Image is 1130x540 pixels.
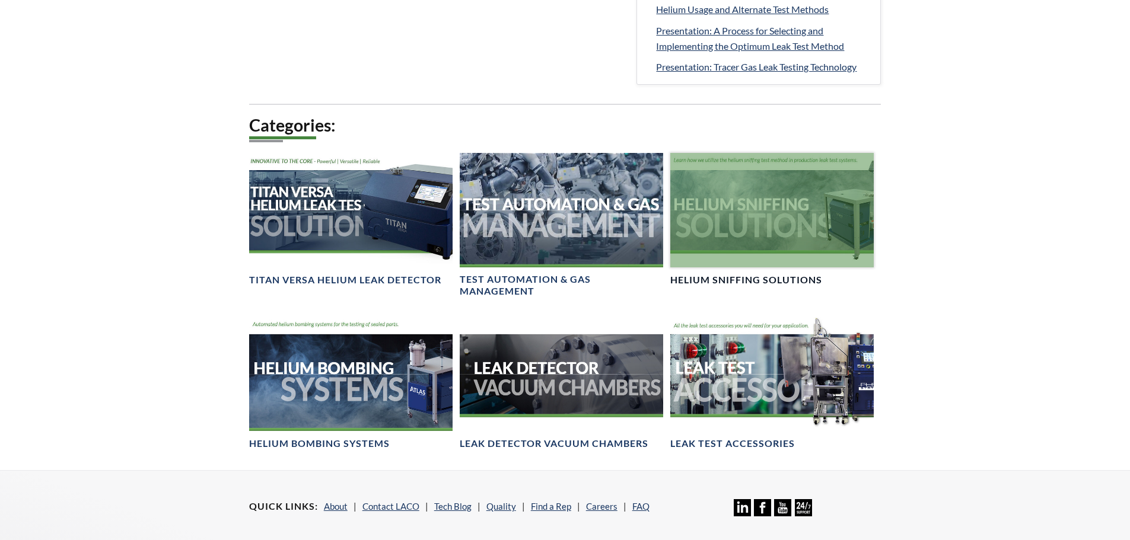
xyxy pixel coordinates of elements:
[249,317,453,450] a: Helium Bombing Systems BannerHelium Bombing Systems
[460,437,648,450] h4: Leak Detector Vacuum Chambers
[460,317,663,450] a: Leak Test Vacuum Chambers headerLeak Detector Vacuum Chambers
[434,501,472,512] a: Tech Blog
[670,274,822,286] h4: Helium Sniffing Solutions
[586,501,617,512] a: Careers
[324,501,348,512] a: About
[656,23,871,53] a: Presentation: A Process for Selecting and Implementing the Optimum Leak Test Method
[670,437,795,450] h4: Leak Test Accessories
[656,59,871,75] a: Presentation: Tracer Gas Leak Testing Technology
[531,501,571,512] a: Find a Rep
[670,153,874,286] a: Helium Sniffing Solutions headerHelium Sniffing Solutions
[656,25,844,52] span: Presentation: A Process for Selecting and Implementing the Optimum Leak Test Method
[632,501,650,512] a: FAQ
[249,114,881,136] h2: Categories:
[795,499,812,516] img: 24/7 Support Icon
[670,317,874,450] a: Leak Test Accessories headerLeak Test Accessories
[460,273,663,298] h4: Test Automation & Gas Management
[486,501,516,512] a: Quality
[656,61,857,72] span: Presentation: Tracer Gas Leak Testing Technology
[460,153,663,298] a: Test Automation & Gas Management headerTest Automation & Gas Management
[249,153,453,286] a: TITAN VERSA Helium Leak Test Solutions headerTITAN VERSA Helium Leak Detector
[362,501,419,512] a: Contact LACO
[249,437,390,450] h4: Helium Bombing Systems
[249,274,441,286] h4: TITAN VERSA Helium Leak Detector
[795,507,812,518] a: 24/7 Support
[249,500,318,513] h4: Quick Links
